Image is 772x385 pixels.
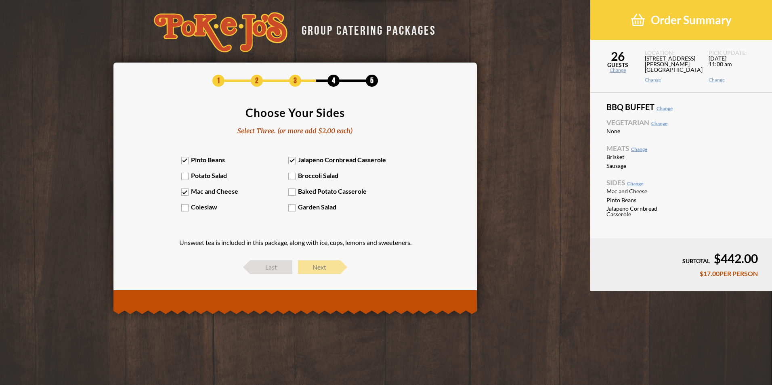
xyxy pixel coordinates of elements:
[631,13,645,27] img: shopping-basket-3cad201a.png
[590,50,645,62] span: 26
[604,270,758,277] div: $17.00 PER PERSON
[296,21,436,37] div: GROUP CATERING PACKAGES
[590,68,645,73] a: Change
[288,203,396,211] label: Garden Salad
[181,172,289,179] label: Potato Salad
[606,206,677,217] span: Jalapeno Cornbread Casserole
[627,180,643,186] a: Change
[709,56,762,77] span: [DATE] 11:00 am
[645,56,699,77] span: [STREET_ADDRESS][PERSON_NAME] [GEOGRAPHIC_DATA]
[645,50,699,56] span: LOCATION:
[606,154,677,160] span: Brisket
[606,128,756,135] li: None
[288,187,396,195] label: Baked Potato Casserole
[709,77,762,82] a: Change
[651,120,667,126] a: Change
[288,172,396,179] label: Broccoli Salad
[604,252,758,264] div: $442.00
[327,75,340,87] span: 4
[289,75,301,87] span: 3
[179,239,411,246] p: Unsweet tea is included in this package, along with ice, cups, lemons and sweeteners.
[288,156,396,163] label: Jalapeno Cornbread Casserole
[237,126,353,136] div: Select Three. (or more add $2.00 each)
[645,77,699,82] a: Change
[251,75,263,87] span: 2
[606,197,677,203] span: Pinto Beans
[181,156,289,163] label: Pinto Beans
[181,203,289,211] label: Coleslaw
[590,62,645,68] span: GUESTS
[682,257,710,264] span: SUBTOTAL
[606,188,677,194] span: Mac and Cheese
[631,146,647,152] a: Change
[709,50,762,56] span: PICK UP DATE:
[606,179,756,186] span: Sides
[250,260,292,274] span: Last
[298,260,340,274] span: Next
[212,75,224,87] span: 1
[606,103,756,111] span: BBQ Buffet
[606,163,677,169] span: Sausage
[606,119,756,126] span: Vegetarian
[606,145,756,152] span: Meats
[366,75,378,87] span: 5
[181,187,289,195] label: Mac and Cheese
[245,107,345,118] div: Choose Your Sides
[154,12,287,52] img: logo-34603ddf.svg
[651,13,732,27] span: Order Summary
[657,105,673,111] a: Change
